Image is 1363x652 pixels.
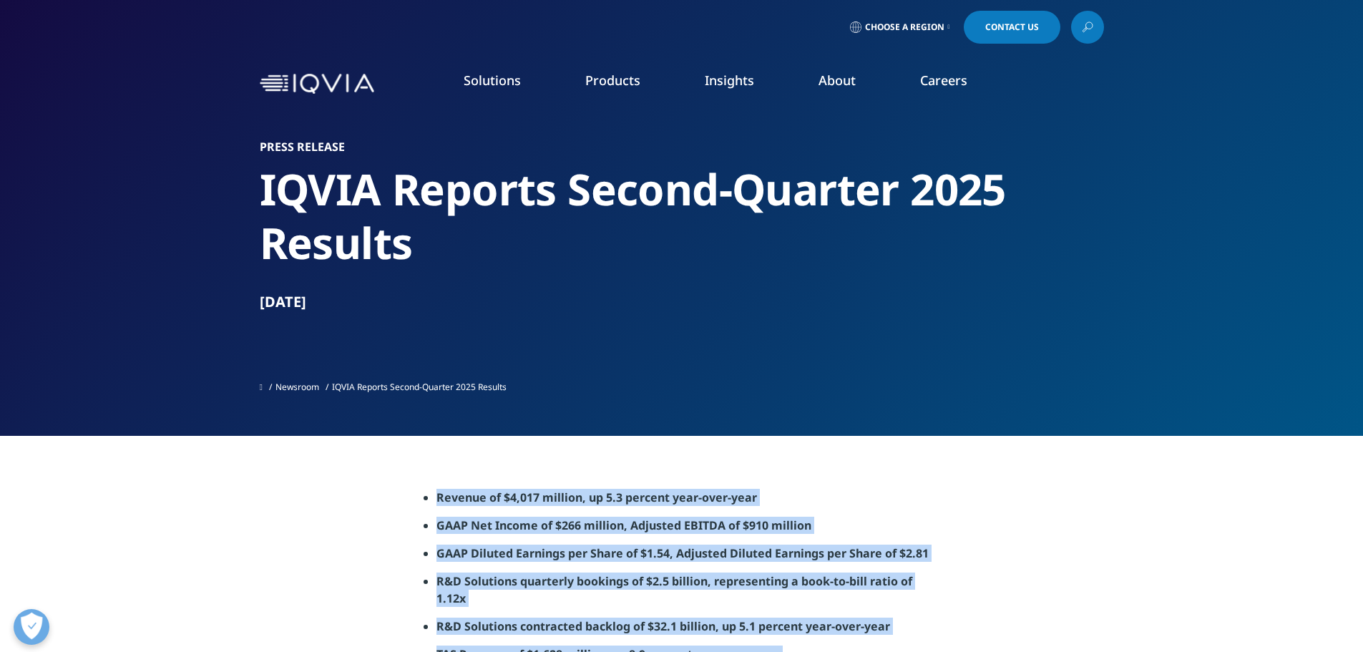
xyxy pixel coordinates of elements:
[260,140,1104,154] h1: Press Release
[436,517,811,533] strong: GAAP Net Income of $266 million, Adjusted EBITDA of $910 million
[964,11,1060,44] a: Contact Us
[436,545,929,561] strong: GAAP Diluted Earnings per Share of $1.54, Adjusted Diluted Earnings per Share of $2.81
[436,490,757,505] strong: Revenue of $4,017 million, up 5.3 percent year-over-year
[464,72,521,89] a: Solutions
[14,609,49,645] button: Open Preferences
[260,162,1104,270] h2: IQVIA Reports Second-Quarter 2025 Results
[260,74,374,94] img: IQVIA Healthcare Information Technology and Pharma Clinical Research Company
[705,72,754,89] a: Insights
[865,21,944,33] span: Choose a Region
[920,72,967,89] a: Careers
[275,381,319,393] a: Newsroom
[819,72,856,89] a: About
[436,573,912,606] strong: R&D Solutions quarterly bookings of $2.5 billion, representing a book-to-bill ratio of 1.12x
[332,381,507,393] span: IQVIA Reports Second-Quarter 2025 Results
[380,50,1104,117] nav: Primary
[585,72,640,89] a: Products
[985,23,1039,31] span: Contact Us
[436,618,890,634] strong: R&D Solutions contracted backlog of $32.1 billion, up 5.1 percent year-over-year
[260,292,1104,312] div: [DATE]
